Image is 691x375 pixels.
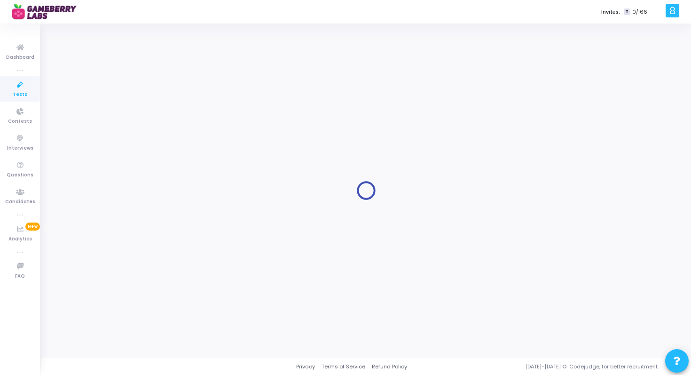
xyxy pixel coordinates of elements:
[8,235,32,243] span: Analytics
[8,118,32,126] span: Contests
[632,8,647,16] span: 0/166
[15,272,25,280] span: FAQ
[7,171,33,179] span: Questions
[5,198,35,206] span: Candidates
[322,363,365,371] a: Terms of Service
[296,363,315,371] a: Privacy
[25,223,40,231] span: New
[601,8,620,16] label: Invites:
[6,54,34,62] span: Dashboard
[13,91,27,99] span: Tests
[7,144,33,152] span: Interviews
[407,363,679,371] div: [DATE]-[DATE] © Codejudge, for better recruitment.
[12,2,82,21] img: logo
[624,8,630,16] span: T
[372,363,407,371] a: Refund Policy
